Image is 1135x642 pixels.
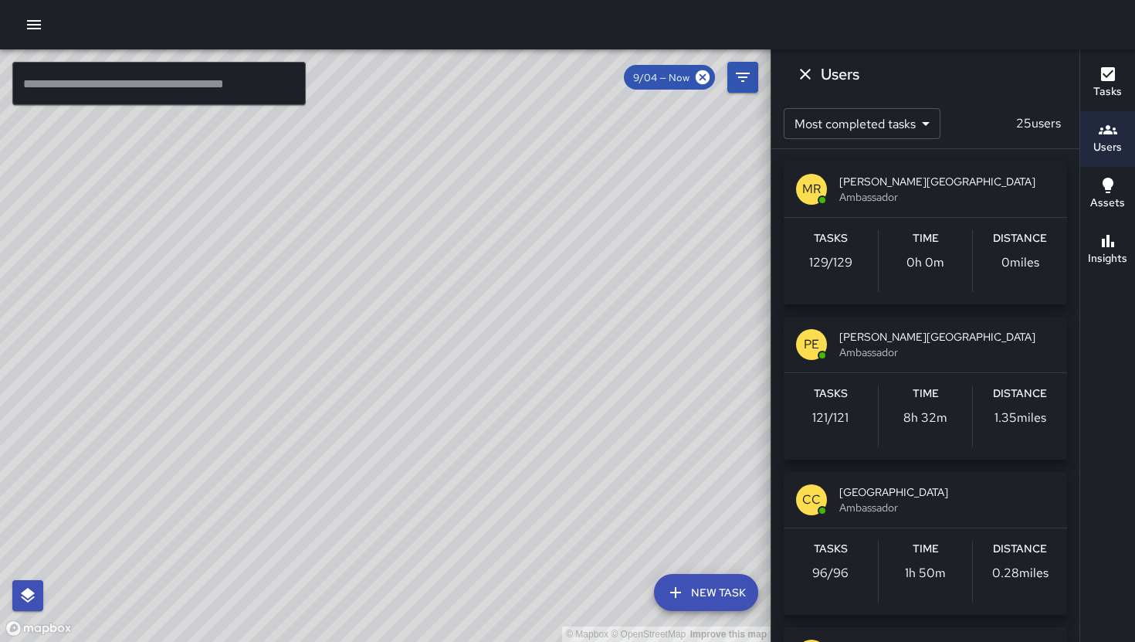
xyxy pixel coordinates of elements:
button: Users [1080,111,1135,167]
span: Ambassador [839,345,1055,360]
p: 1.35 miles [994,409,1046,427]
p: 0h 0m [906,253,944,272]
button: MR[PERSON_NAME][GEOGRAPHIC_DATA]AmbassadorTasks129/129Time0h 0mDistance0miles [784,161,1067,304]
h6: Users [821,62,859,87]
h6: Time [913,541,939,558]
p: 96 / 96 [812,564,849,583]
h6: Time [913,230,939,247]
h6: Tasks [814,541,848,558]
h6: Users [1093,139,1122,156]
span: [GEOGRAPHIC_DATA] [839,484,1055,500]
span: [PERSON_NAME][GEOGRAPHIC_DATA] [839,174,1055,189]
button: Filters [727,62,758,93]
p: 0.28 miles [992,564,1049,583]
p: 25 users [1010,114,1067,133]
p: 129 / 129 [809,253,852,272]
button: Assets [1080,167,1135,222]
button: New Task [654,574,758,611]
p: MR [802,180,821,199]
p: PE [804,335,819,354]
button: PE[PERSON_NAME][GEOGRAPHIC_DATA]AmbassadorTasks121/121Time8h 32mDistance1.35miles [784,317,1067,460]
p: CC [802,491,821,509]
h6: Insights [1088,250,1127,267]
p: 121 / 121 [812,409,849,427]
button: CC[GEOGRAPHIC_DATA]AmbassadorTasks96/96Time1h 50mDistance0.28miles [784,472,1067,615]
h6: Tasks [814,386,848,403]
p: 0 miles [1001,253,1039,272]
p: 1h 50m [905,564,946,583]
h6: Tasks [814,230,848,247]
span: Ambassador [839,189,1055,205]
h6: Distance [993,541,1047,558]
span: [PERSON_NAME][GEOGRAPHIC_DATA] [839,329,1055,345]
h6: Distance [993,230,1047,247]
div: Most completed tasks [784,108,940,139]
div: 9/04 — Now [624,65,715,90]
span: 9/04 — Now [624,71,699,84]
button: Dismiss [790,59,821,90]
h6: Assets [1090,195,1125,212]
button: Tasks [1080,56,1135,111]
button: Insights [1080,222,1135,278]
h6: Tasks [1093,83,1122,100]
h6: Distance [993,386,1047,403]
span: Ambassador [839,500,1055,515]
p: 8h 32m [903,409,947,427]
h6: Time [913,386,939,403]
